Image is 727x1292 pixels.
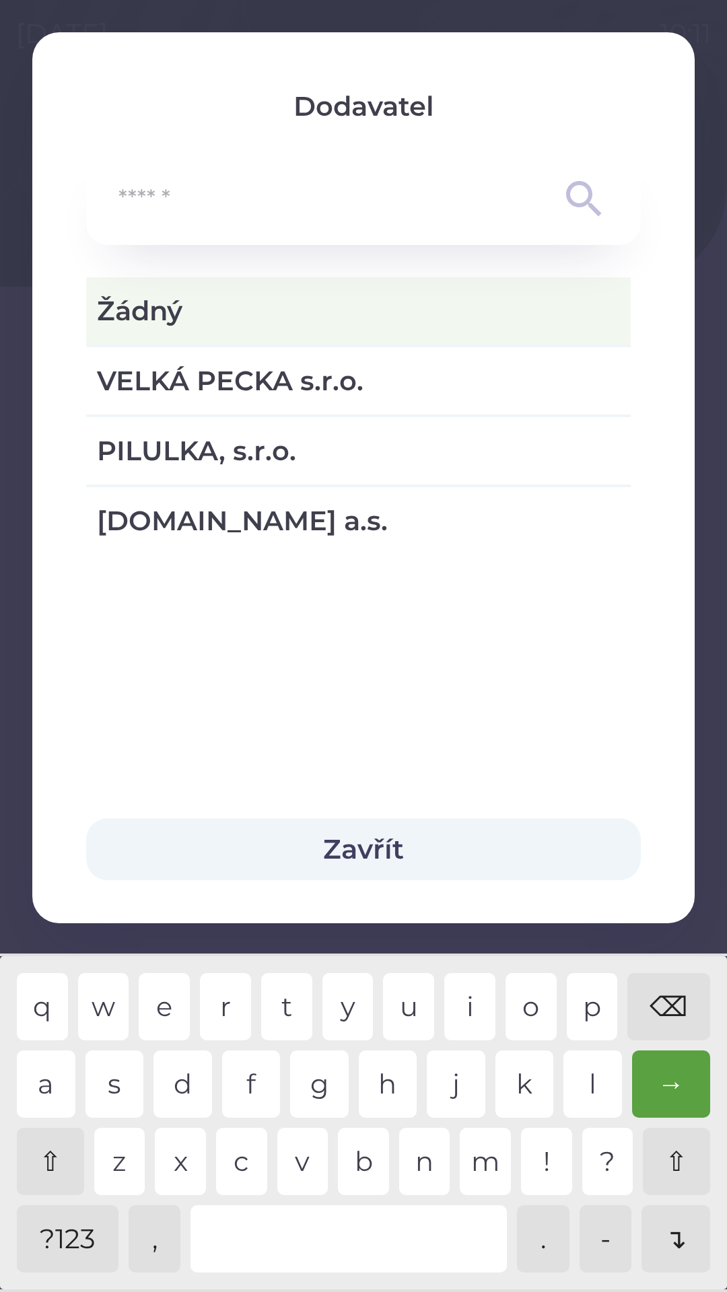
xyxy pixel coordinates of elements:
div: PILULKA, s.r.o. [86,417,631,485]
div: [DOMAIN_NAME] a.s. [86,487,631,554]
span: PILULKA, s.r.o. [97,431,620,471]
div: VELKÁ PECKA s.r.o. [86,347,631,415]
button: Zavřít [86,818,641,880]
span: VELKÁ PECKA s.r.o. [97,361,620,401]
span: Žádný [97,291,620,331]
p: Dodavatel [86,86,641,127]
span: [DOMAIN_NAME] a.s. [97,501,620,541]
div: Žádný [86,277,631,345]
